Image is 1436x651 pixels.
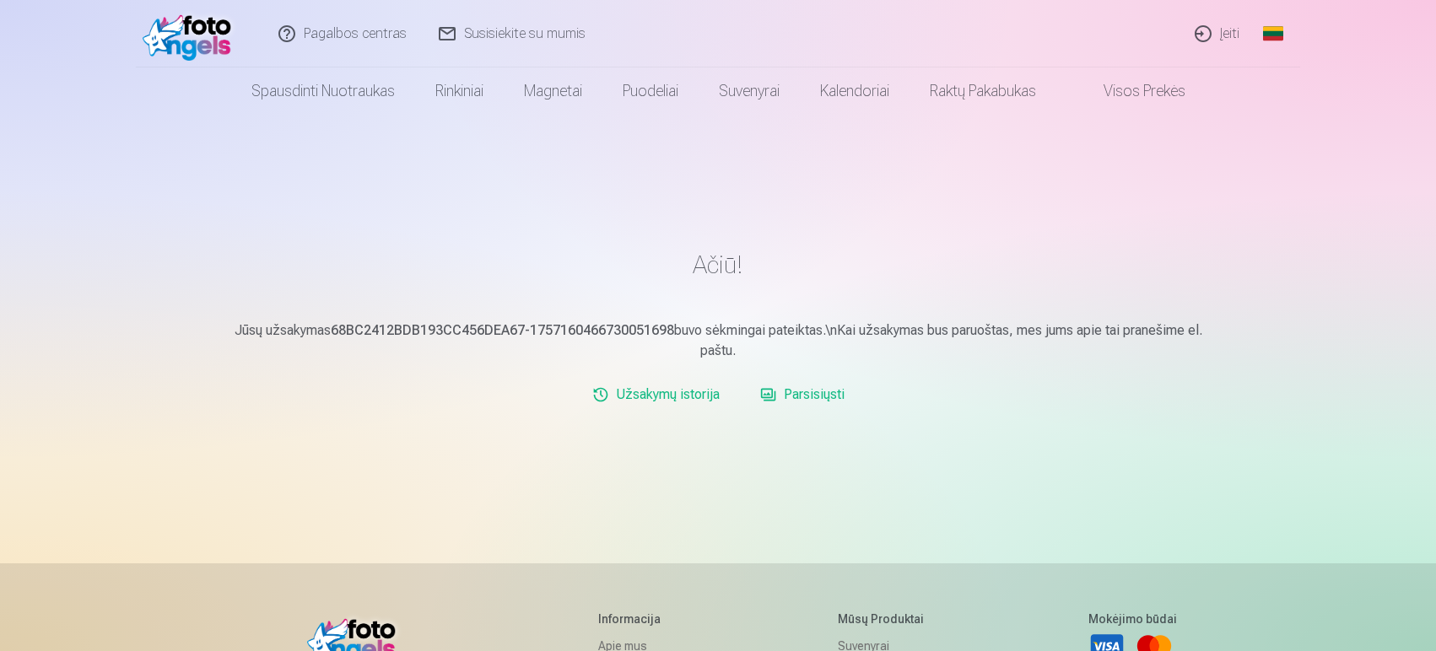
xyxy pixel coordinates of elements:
img: /fa5 [143,7,240,61]
a: Magnetai [504,67,602,115]
b: 68BC2412BDB193CC456DEA67-1757160466730051698 [331,322,674,338]
p: Jūsų užsakymas buvo sėkmingai pateiktas.\nKai užsakymas bus paruoštas, mes jums apie tai pranešim... [225,320,1211,361]
a: Puodeliai [602,67,699,115]
a: Spausdinti nuotraukas [231,67,415,115]
a: Kalendoriai [800,67,910,115]
h5: Informacija [598,611,710,627]
h5: Mūsų produktai [838,611,960,627]
a: Visos prekės [1056,67,1206,115]
a: Parsisiųsti [753,378,851,412]
a: Užsakymų istorija [586,378,726,412]
a: Rinkiniai [415,67,504,115]
a: Suvenyrai [699,67,800,115]
h5: Mokėjimo būdai [1088,611,1177,627]
a: Raktų pakabukas [910,67,1056,115]
h1: Ačiū! [225,250,1211,280]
